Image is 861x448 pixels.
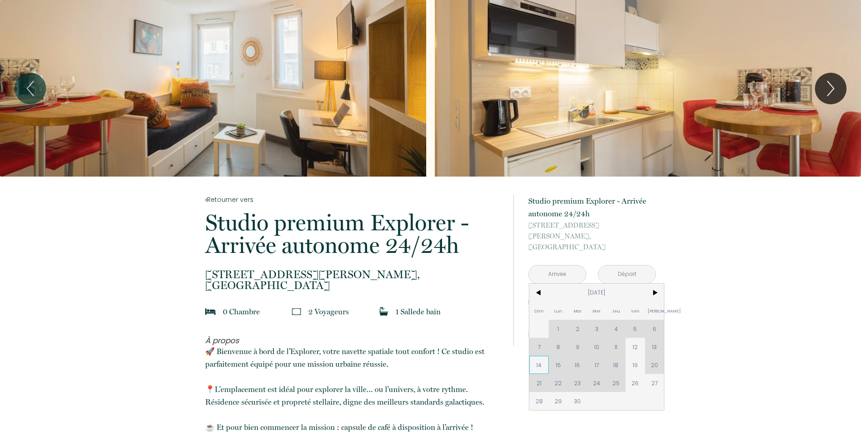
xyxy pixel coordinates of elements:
p: Studio premium Explorer - Arrivée autonome 24/24h [205,211,502,257]
span: 29 [549,392,568,410]
input: Départ [598,266,655,283]
span: 🚀 Bienvenue à bord de l’Explorer, votre navette spatiale tout confort ! Ce studio est parfaitemen... [205,347,485,432]
img: guests [292,307,301,316]
p: [GEOGRAPHIC_DATA] [205,269,502,291]
span: 12 [626,338,645,356]
span: > [645,284,664,302]
span: Jeu [607,302,626,320]
span: [STREET_ADDRESS][PERSON_NAME], [528,220,656,242]
p: 0 Chambre [223,305,260,318]
span: Lun [549,302,568,320]
p: 1 Salle de bain [395,305,441,318]
span: Dim [529,302,549,320]
span: [STREET_ADDRESS][PERSON_NAME], [205,269,502,280]
span: s [346,307,349,316]
a: Retourner vers [205,195,502,205]
span: Ven [626,302,645,320]
button: Next [815,73,847,104]
span: < [529,284,549,302]
p: 2 Voyageur [308,305,349,318]
span: Mer [587,302,607,320]
span: 30 [568,392,587,410]
h2: ​ [205,336,502,345]
button: Previous [14,73,46,104]
span: Mar [568,302,587,320]
span: 14 [529,356,549,374]
span: [DATE] [549,284,645,302]
span: [PERSON_NAME] [645,302,664,320]
p: [GEOGRAPHIC_DATA] [528,220,656,252]
span: 19 [626,356,645,374]
p: Studio premium Explorer - Arrivée autonome 24/24h [528,195,656,220]
input: Arrivée [529,266,586,283]
span: 28 [529,392,549,410]
em: À propos [205,335,239,346]
span: 27 [645,374,664,392]
button: Réserver [528,322,656,346]
span: 26 [626,374,645,392]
